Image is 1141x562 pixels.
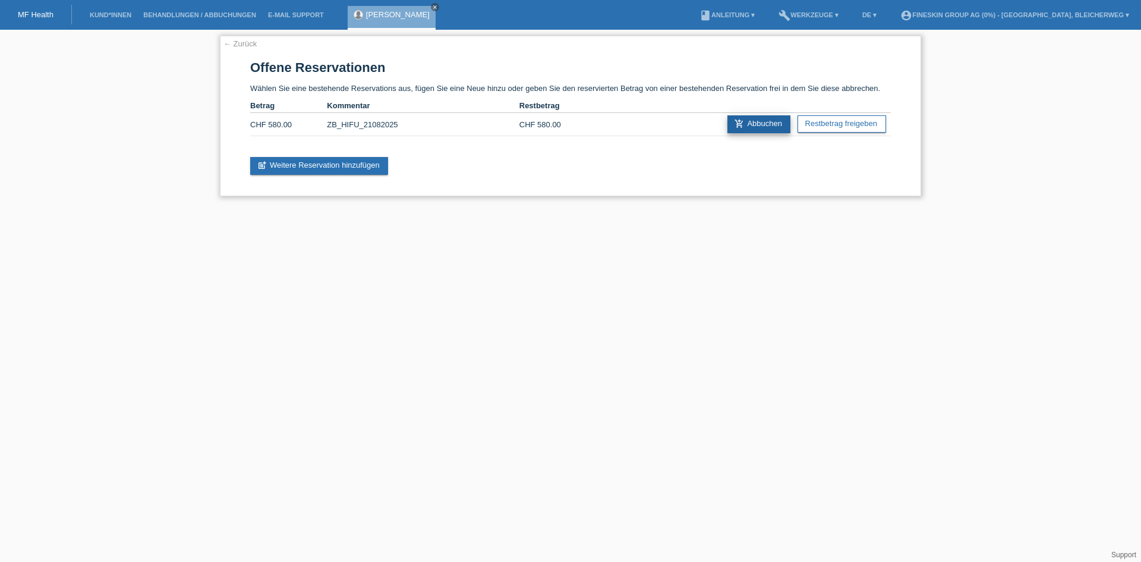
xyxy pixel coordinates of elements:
[223,39,257,48] a: ← Zurück
[327,113,519,136] td: ZB_HIFU_21082025
[1111,551,1136,559] a: Support
[735,119,744,128] i: add_shopping_cart
[778,10,790,21] i: build
[250,157,388,175] a: post_addWeitere Reservation hinzufügen
[366,10,430,19] a: [PERSON_NAME]
[250,113,327,136] td: CHF 580.00
[519,113,596,136] td: CHF 580.00
[727,115,790,133] a: add_shopping_cartAbbuchen
[519,99,596,113] th: Restbetrag
[699,10,711,21] i: book
[894,11,1135,18] a: account_circleFineSkin Group AG (0%) - [GEOGRAPHIC_DATA], Bleicherweg ▾
[18,10,53,19] a: MF Health
[137,11,262,18] a: Behandlungen / Abbuchungen
[250,99,327,113] th: Betrag
[856,11,882,18] a: DE ▾
[694,11,761,18] a: bookAnleitung ▾
[773,11,844,18] a: buildWerkzeuge ▾
[431,3,439,11] a: close
[327,99,519,113] th: Kommentar
[250,60,891,75] h1: Offene Reservationen
[220,36,921,196] div: Wählen Sie eine bestehende Reservations aus, fügen Sie eine Neue hinzu oder geben Sie den reservi...
[84,11,137,18] a: Kund*innen
[262,11,330,18] a: E-Mail Support
[432,4,438,10] i: close
[257,161,267,170] i: post_add
[900,10,912,21] i: account_circle
[798,115,886,133] a: Restbetrag freigeben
